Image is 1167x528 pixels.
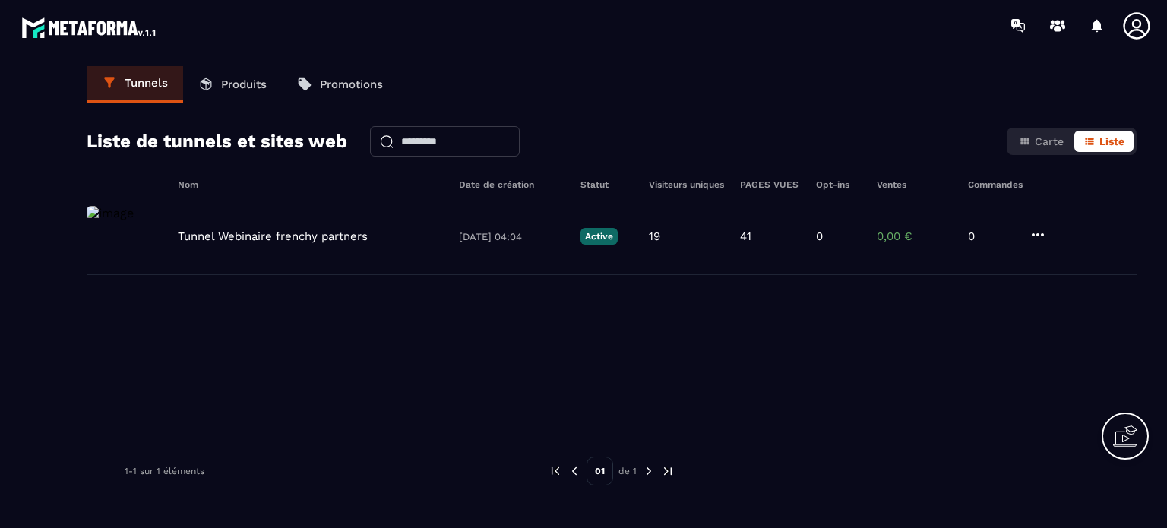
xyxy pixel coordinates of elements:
[549,464,562,478] img: prev
[968,229,1014,243] p: 0
[740,229,751,243] p: 41
[968,179,1023,190] h6: Commandes
[282,66,398,103] a: Promotions
[1099,135,1124,147] span: Liste
[649,179,725,190] h6: Visiteurs uniques
[580,228,618,245] p: Active
[320,77,383,91] p: Promotions
[587,457,613,485] p: 01
[1035,135,1064,147] span: Carte
[459,231,565,242] p: [DATE] 04:04
[125,76,168,90] p: Tunnels
[661,464,675,478] img: next
[877,179,953,190] h6: Ventes
[816,229,823,243] p: 0
[877,229,953,243] p: 0,00 €
[178,229,368,243] p: Tunnel Webinaire frenchy partners
[568,464,581,478] img: prev
[1074,131,1134,152] button: Liste
[642,464,656,478] img: next
[178,179,444,190] h6: Nom
[649,229,660,243] p: 19
[87,126,347,157] h2: Liste de tunnels et sites web
[618,465,637,477] p: de 1
[87,66,183,103] a: Tunnels
[125,466,204,476] p: 1-1 sur 1 éléments
[459,179,565,190] h6: Date de création
[740,179,801,190] h6: PAGES VUES
[183,66,282,103] a: Produits
[816,179,862,190] h6: Opt-ins
[221,77,267,91] p: Produits
[21,14,158,41] img: logo
[580,179,634,190] h6: Statut
[1010,131,1073,152] button: Carte
[87,206,134,220] img: image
